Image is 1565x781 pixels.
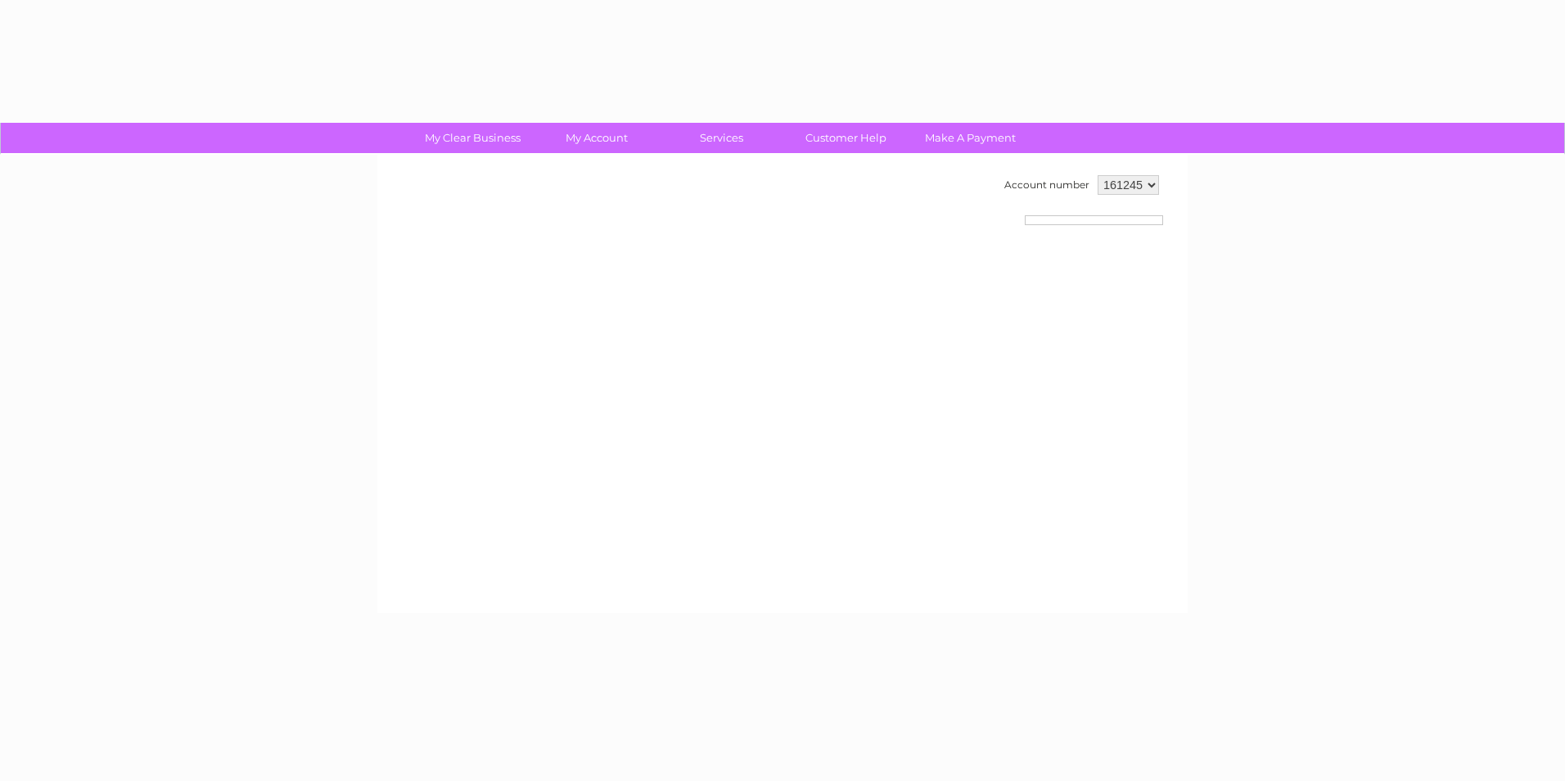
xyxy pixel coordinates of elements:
a: Services [654,123,789,153]
a: My Account [530,123,665,153]
a: Make A Payment [903,123,1038,153]
a: Customer Help [778,123,913,153]
td: Account number [1000,171,1094,199]
a: My Clear Business [405,123,540,153]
